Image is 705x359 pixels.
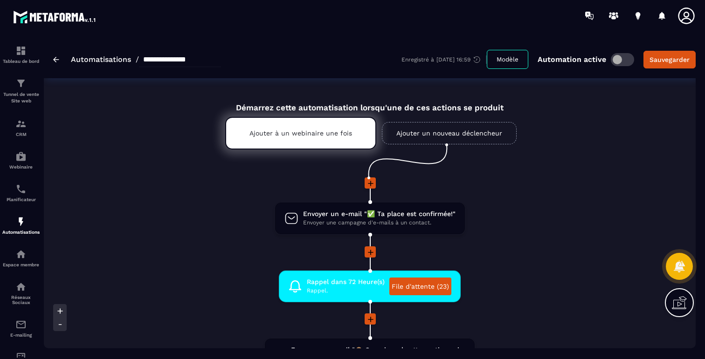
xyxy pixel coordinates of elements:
[2,312,40,345] a: emailemailE-mailing
[650,55,690,64] div: Sauvegarder
[2,209,40,242] a: automationsautomationsAutomatisations
[15,319,27,330] img: email
[538,55,606,64] p: Automation active
[643,51,696,68] button: Sauvegarder
[2,242,40,274] a: automationsautomationsEspace membre
[2,332,40,338] p: E-mailing
[53,57,59,62] img: arrow
[2,176,40,209] a: schedulerschedulerPlanificateur
[2,230,40,235] p: Automatisations
[303,210,456,218] span: Envoyer un e-mail "✅ Ta place est confirmée!"
[15,151,27,162] img: automations
[2,38,40,71] a: formationformationTableau de bord
[249,129,352,137] p: Ajouter à un webinaire une fois
[2,144,40,176] a: automationsautomationsWebinaire
[2,274,40,312] a: social-networksocial-networkRéseaux Sociaux
[307,286,385,295] span: Rappel.
[401,55,487,64] div: Enregistré à
[2,59,40,64] p: Tableau de bord
[307,278,385,286] span: Rappel dans 72 Heure(s)
[2,197,40,202] p: Planificateur
[436,56,470,63] p: [DATE] 16:59
[2,71,40,111] a: formationformationTunnel de vente Site web
[15,281,27,292] img: social-network
[202,92,538,112] div: Démarrez cette automatisation lorsqu'une de ces actions se produit
[2,91,40,104] p: Tunnel de vente Site web
[15,183,27,195] img: scheduler
[303,218,456,227] span: Envoyer une campagne d'e-mails à un contact.
[15,216,27,227] img: automations
[2,262,40,267] p: Espace membre
[15,45,27,56] img: formation
[15,118,27,129] img: formation
[136,55,139,64] span: /
[2,164,40,169] p: Webinaire
[13,8,97,25] img: logo
[2,295,40,305] p: Réseaux Sociaux
[15,78,27,89] img: formation
[389,278,451,295] a: File d'attente (23)
[2,132,40,137] p: CRM
[487,50,528,69] button: Modèle
[2,111,40,144] a: formationformationCRM
[71,55,131,64] a: Automatisations
[382,122,517,144] a: Ajouter un nouveau déclencheur
[15,249,27,260] img: automations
